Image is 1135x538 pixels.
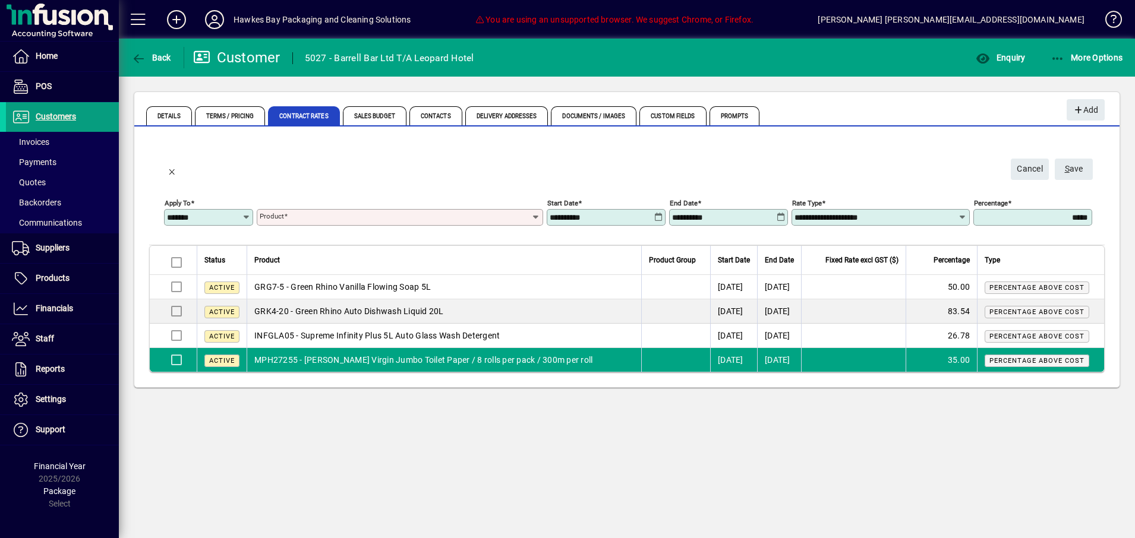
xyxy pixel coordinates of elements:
[710,275,757,299] td: [DATE]
[906,324,977,348] td: 26.78
[757,324,801,348] td: [DATE]
[12,178,46,187] span: Quotes
[1048,47,1126,68] button: More Options
[757,348,801,372] td: [DATE]
[792,199,822,207] mat-label: Rate type
[36,303,73,313] span: Financials
[551,106,636,125] span: Documents / Images
[6,172,119,192] a: Quotes
[6,192,119,213] a: Backorders
[247,324,641,348] td: INFGLA05 - Supreme Infinity Plus 5L Auto Glass Wash Detergent
[12,198,61,207] span: Backorders
[1073,100,1098,120] span: Add
[247,299,641,324] td: GRK4-20 - Green Rhino Auto Dishwash Liquid 20L
[757,299,801,324] td: [DATE]
[34,461,86,471] span: Financial Year
[6,264,119,293] a: Products
[818,10,1084,29] div: [PERSON_NAME] [PERSON_NAME][EMAIL_ADDRESS][DOMAIN_NAME]
[36,334,54,343] span: Staff
[465,106,548,125] span: Delivery Addresses
[710,299,757,324] td: [DATE]
[36,51,58,61] span: Home
[6,355,119,384] a: Reports
[974,199,1008,207] mat-label: Percentage
[649,254,696,267] span: Product Group
[146,106,192,125] span: Details
[234,10,411,29] div: Hawkes Bay Packaging and Cleaning Solutions
[989,333,1084,340] span: Percentage above cost
[6,42,119,71] a: Home
[196,9,234,30] button: Profile
[6,233,119,263] a: Suppliers
[906,299,977,324] td: 83.54
[718,254,750,267] span: Start Date
[209,333,235,340] span: Active
[157,9,196,30] button: Add
[1065,159,1083,179] span: ave
[639,106,706,125] span: Custom Fields
[247,275,641,299] td: GRG7-5 - Green Rhino Vanilla Flowing Soap 5L
[254,254,280,267] span: Product
[209,357,235,365] span: Active
[1065,164,1070,173] span: S
[409,106,462,125] span: Contacts
[906,348,977,372] td: 35.00
[547,199,578,207] mat-label: Start date
[36,425,65,434] span: Support
[1067,99,1105,121] button: Add
[985,254,1000,267] span: Type
[268,106,339,125] span: Contract Rates
[36,273,70,283] span: Products
[6,152,119,172] a: Payments
[989,357,1084,365] span: Percentage above cost
[36,112,76,121] span: Customers
[6,213,119,233] a: Communications
[989,284,1084,292] span: Percentage above cost
[710,106,760,125] span: Prompts
[12,218,82,227] span: Communications
[204,254,225,267] span: Status
[6,132,119,152] a: Invoices
[343,106,406,125] span: Sales Budget
[209,308,235,316] span: Active
[12,157,56,167] span: Payments
[260,212,284,220] mat-label: Product
[710,348,757,372] td: [DATE]
[1096,2,1120,41] a: Knowledge Base
[6,324,119,354] a: Staff
[36,243,70,252] span: Suppliers
[305,49,474,68] div: 5027 - Barrell Bar Ltd T/A Leopard Hotel
[670,199,698,207] mat-label: End date
[36,364,65,374] span: Reports
[989,308,1084,316] span: Percentage above cost
[43,486,75,496] span: Package
[6,415,119,445] a: Support
[6,72,119,102] a: POS
[193,48,280,67] div: Customer
[36,81,52,91] span: POS
[12,137,49,147] span: Invoices
[976,53,1025,62] span: Enquiry
[119,47,184,68] app-page-header-button: Back
[128,47,174,68] button: Back
[36,394,66,404] span: Settings
[158,155,187,183] button: Back
[825,254,898,267] span: Fixed Rate excl GST ($)
[765,254,794,267] span: End Date
[1017,159,1043,179] span: Cancel
[6,385,119,414] a: Settings
[209,284,235,292] span: Active
[131,53,171,62] span: Back
[1011,159,1049,180] button: Cancel
[1051,53,1123,62] span: More Options
[165,199,191,207] mat-label: Apply to
[906,275,977,299] td: 50.00
[710,324,757,348] td: [DATE]
[247,348,641,372] td: MPH27255 - [PERSON_NAME] Virgin Jumbo Toilet Paper / 8 rolls per pack / 300m per roll
[6,294,119,324] a: Financials
[757,275,801,299] td: [DATE]
[1055,159,1093,180] button: Save
[195,106,266,125] span: Terms / Pricing
[475,15,753,24] span: You are using an unsupported browser. We suggest Chrome, or Firefox.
